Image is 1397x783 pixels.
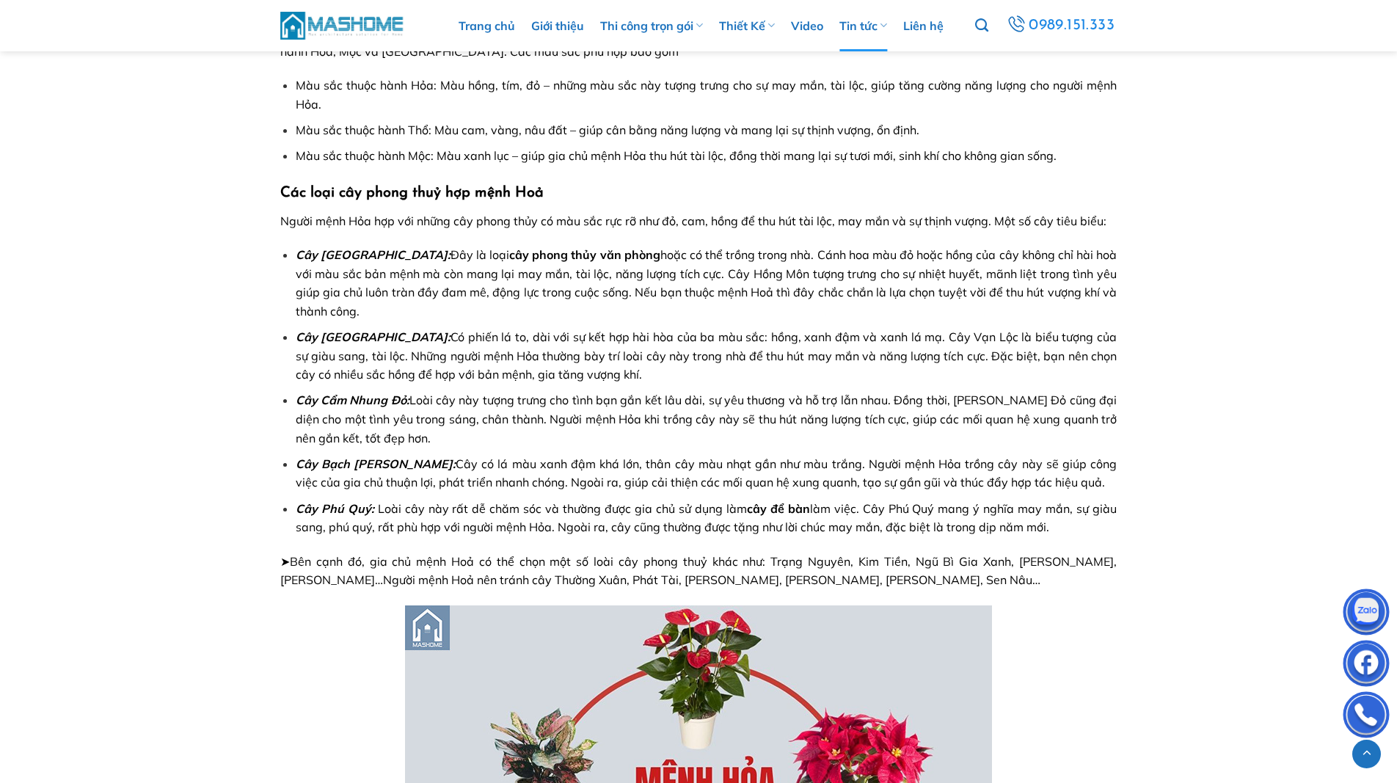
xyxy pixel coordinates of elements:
[296,393,1117,445] span: Loài cây này tượng trưng cho tình bạn gắn kết lâu dài, sự yêu thương và hỗ trợ lẫn nhau. Đồng thờ...
[296,123,919,137] span: Màu sắc thuộc hành Thổ: Màu cam, vàng, nâu đất – giúp cân bằng năng lượng và mang lại sự thịnh vư...
[280,25,1117,59] span: Theo quan niệm ngũ hành, Mộc sinh Hoả, Hoả sinh Thổ. Vì vậy những người mệnh Hoả có thể chọn dựa ...
[1352,740,1381,768] a: Lên đầu trang
[296,329,1117,382] span: Có phiến lá to, dài với sự kết hợp hài hòa của ba màu sắc: hồng, xanh đậm và xanh lá mạ. Cây Vạn ...
[296,247,1117,318] span: Đây là loại hoặc có thể trồng trong nhà. Cánh hoa màu đỏ hoặc hồng của cây không chỉ hài hoà với ...
[296,247,451,262] strong: Cây [GEOGRAPHIC_DATA]:
[296,329,451,344] strong: Cây [GEOGRAPHIC_DATA]:
[296,148,1057,163] span: Màu sắc thuộc hành Mộc: Màu xanh lục – giúp gia chủ mệnh Hỏa thu hút tài lộc, đồng thời mang lại ...
[296,501,374,516] strong: Cây Phú Quý:
[296,456,456,471] strong: Cây Bạch [PERSON_NAME]:
[975,10,988,41] a: Tìm kiếm
[296,456,1117,490] span: Cây có lá màu xanh đậm khá lớn, thân cây màu nhạt gần như màu trắng. Người mệnh Hỏa trồng cây này...
[1029,13,1115,38] span: 0989.151.333
[1344,644,1388,688] img: Facebook
[1004,12,1117,39] a: 0989.151.333
[296,501,1117,535] span: Loài cây này rất dễ chăm sóc và thường được gia chủ sử dụng làm làm việc. Cây Phú Quý mang ý nghĩ...
[296,393,409,407] em: Cây Cẩm Nhung Đỏ:
[280,186,544,200] strong: Các loại cây phong thuỷ hợp mệnh Hoả
[747,501,810,516] strong: cây để bàn
[280,554,290,569] span: ➤
[1344,592,1388,636] img: Zalo
[296,78,1117,112] span: Màu sắc thuộc hành Hỏa: Màu hồng, tím, đỏ – những màu sắc này tượng trưng cho sự may mắn, tài lộc...
[1344,695,1388,739] img: Phone
[280,554,1117,588] span: Bên cạnh đó, gia chủ mệnh Hoả có thể chọn một số loài cây phong thuỷ khác như: Trạng Nguyên, Kim ...
[280,214,1106,228] span: Người mệnh Hỏa hợp với những cây phong thủy có màu sắc rực rỡ như đỏ, cam, hồng để thu hút tài lộ...
[509,247,660,262] strong: cây phong thủy văn phòng
[280,10,405,41] img: MasHome – Tổng Thầu Thiết Kế Và Xây Nhà Trọn Gói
